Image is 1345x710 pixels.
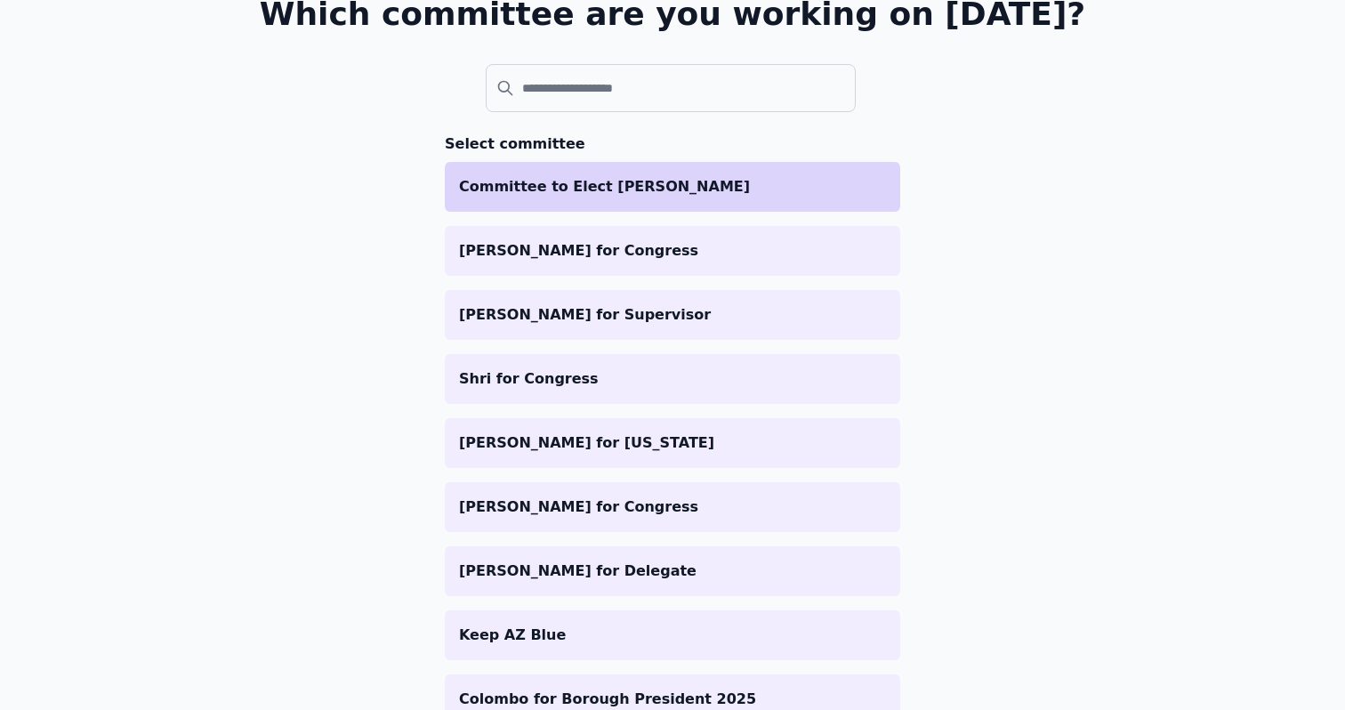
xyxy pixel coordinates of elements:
a: [PERSON_NAME] for Congress [445,226,900,276]
p: [PERSON_NAME] for Congress [459,240,886,262]
p: Keep AZ Blue [459,625,886,646]
h3: Select committee [445,133,900,155]
a: Committee to Elect [PERSON_NAME] [445,162,900,212]
p: [PERSON_NAME] for [US_STATE] [459,432,886,454]
a: [PERSON_NAME] for [US_STATE] [445,418,900,468]
p: Colombo for Borough President 2025 [459,689,886,710]
a: [PERSON_NAME] for Congress [445,482,900,532]
a: Shri for Congress [445,354,900,404]
p: [PERSON_NAME] for Supervisor [459,304,886,326]
p: [PERSON_NAME] for Delegate [459,561,886,582]
a: [PERSON_NAME] for Supervisor [445,290,900,340]
p: Shri for Congress [459,368,886,390]
p: Committee to Elect [PERSON_NAME] [459,176,886,198]
p: [PERSON_NAME] for Congress [459,496,886,518]
a: [PERSON_NAME] for Delegate [445,546,900,596]
a: Keep AZ Blue [445,610,900,660]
